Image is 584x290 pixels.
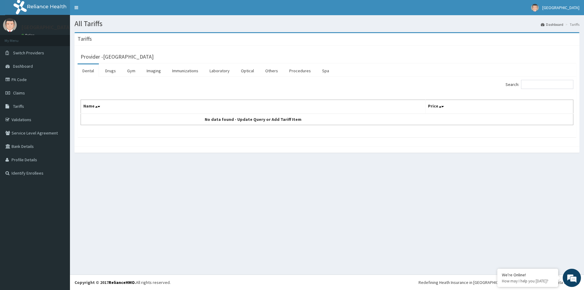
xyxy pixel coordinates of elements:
[426,100,573,114] th: Price
[75,280,136,285] strong: Copyright © 2017 .
[21,25,71,30] p: [GEOGRAPHIC_DATA]
[78,36,92,42] h3: Tariffs
[21,33,36,37] a: Online
[564,22,579,27] li: Tariffs
[13,63,33,69] span: Dashboard
[13,90,25,96] span: Claims
[75,20,579,28] h1: All Tariffs
[521,80,573,89] input: Search:
[13,50,44,56] span: Switch Providers
[3,166,116,187] textarea: Type your message and hit 'Enter'
[32,34,102,42] div: Chat with us now
[531,4,539,12] img: User Image
[205,64,235,77] a: Laboratory
[70,275,584,290] footer: All rights reserved.
[100,3,114,18] div: Minimize live chat window
[419,279,579,285] div: Redefining Heath Insurance in [GEOGRAPHIC_DATA] using Telemedicine and Data Science!
[35,77,84,138] span: We're online!
[142,64,166,77] a: Imaging
[78,64,99,77] a: Dental
[506,80,573,89] label: Search:
[122,64,140,77] a: Gym
[260,64,283,77] a: Others
[541,22,563,27] a: Dashboard
[3,18,17,32] img: User Image
[81,114,426,125] td: No data found - Update Query or Add Tariff Item
[81,54,154,60] h3: Provider - [GEOGRAPHIC_DATA]
[13,104,24,109] span: Tariffs
[109,280,135,285] a: RelianceHMO
[81,100,426,114] th: Name
[100,64,121,77] a: Drugs
[236,64,259,77] a: Optical
[502,272,554,278] div: We're Online!
[11,30,25,46] img: d_794563401_company_1708531726252_794563401
[317,64,334,77] a: Spa
[167,64,203,77] a: Immunizations
[542,5,579,10] span: [GEOGRAPHIC_DATA]
[284,64,316,77] a: Procedures
[502,278,554,284] p: How may I help you today?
